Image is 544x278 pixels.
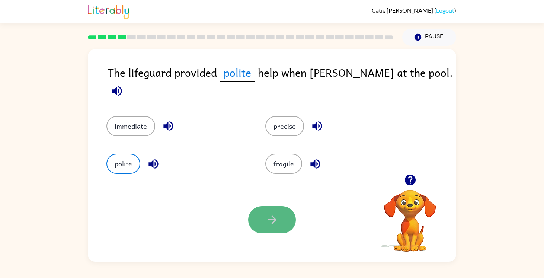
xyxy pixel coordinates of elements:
button: Pause [402,29,456,46]
button: immediate [106,116,155,136]
a: Logout [436,7,454,14]
video: Your browser must support playing .mp4 files to use Literably. Please try using another browser. [373,178,447,253]
span: Catie [PERSON_NAME] [372,7,434,14]
button: polite [106,154,140,174]
img: Literably [88,3,129,19]
div: ( ) [372,7,456,14]
button: precise [265,116,304,136]
div: The lifeguard provided help when [PERSON_NAME] at the pool. [108,64,456,101]
button: fragile [265,154,302,174]
span: polite [220,64,255,82]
